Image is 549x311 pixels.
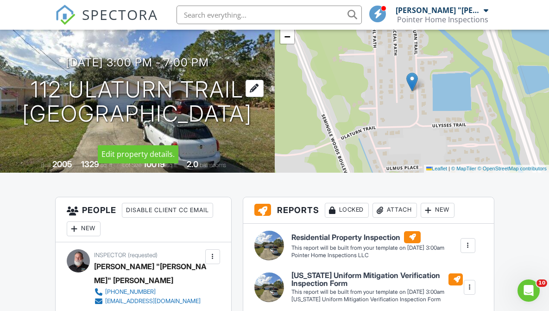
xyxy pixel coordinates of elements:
h3: Reports [243,197,494,224]
div: New [421,203,454,218]
div: Pointer Home Inspections [397,15,488,24]
span: sq.ft. [166,162,178,168]
div: This report will be built from your template on [DATE] 3:00am [291,288,463,296]
span: SPECTORA [82,5,158,24]
div: 2.0 [187,159,198,169]
a: [EMAIL_ADDRESS][DOMAIN_NAME] [94,297,203,306]
img: The Best Home Inspection Software - Spectora [55,5,76,25]
div: 1329 [81,159,99,169]
span: | [448,166,450,171]
h3: [DATE] 3:00 pm - 7:00 pm [66,56,209,69]
a: © OpenStreetMap contributors [478,166,547,171]
span: (requested) [128,252,158,259]
div: [PERSON_NAME] "[PERSON_NAME]" [PERSON_NAME] [94,259,210,287]
span: 10 [536,279,547,287]
h6: [US_STATE] Uniform Mitigation Verification Inspection Form [291,272,463,288]
div: Pointer Home Inspections LLC [291,252,444,259]
input: Search everything... [177,6,362,24]
div: [US_STATE] Uniform Mitigation Verification Inspection Form [291,296,463,304]
img: Marker [406,72,418,91]
div: [PERSON_NAME] "[PERSON_NAME]" [PERSON_NAME] [396,6,481,15]
a: SPECTORA [55,13,158,32]
div: This report will be built from your template on [DATE] 3:00am [291,244,444,252]
div: [PHONE_NUMBER] [105,288,156,296]
div: 10019 [143,159,165,169]
a: Leaflet [426,166,447,171]
span: Built [41,162,51,168]
span: − [284,31,290,42]
span: Lot Size [122,162,142,168]
div: New [67,221,101,236]
h1: 112 Ulaturn Trail [GEOGRAPHIC_DATA] [22,78,252,127]
a: Zoom out [280,30,294,44]
span: Inspector [94,252,126,259]
a: © MapTiler [451,166,476,171]
a: [PHONE_NUMBER] [94,287,203,297]
iframe: Intercom live chat [517,279,540,302]
span: bathrooms [200,162,226,168]
div: Locked [325,203,369,218]
span: sq. ft. [101,162,114,168]
div: Disable Client CC Email [122,203,213,218]
div: Attach [372,203,417,218]
h6: Residential Property Inspection [291,231,444,243]
div: [EMAIL_ADDRESS][DOMAIN_NAME] [105,298,201,305]
div: 2005 [52,159,72,169]
h3: People [56,197,231,242]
